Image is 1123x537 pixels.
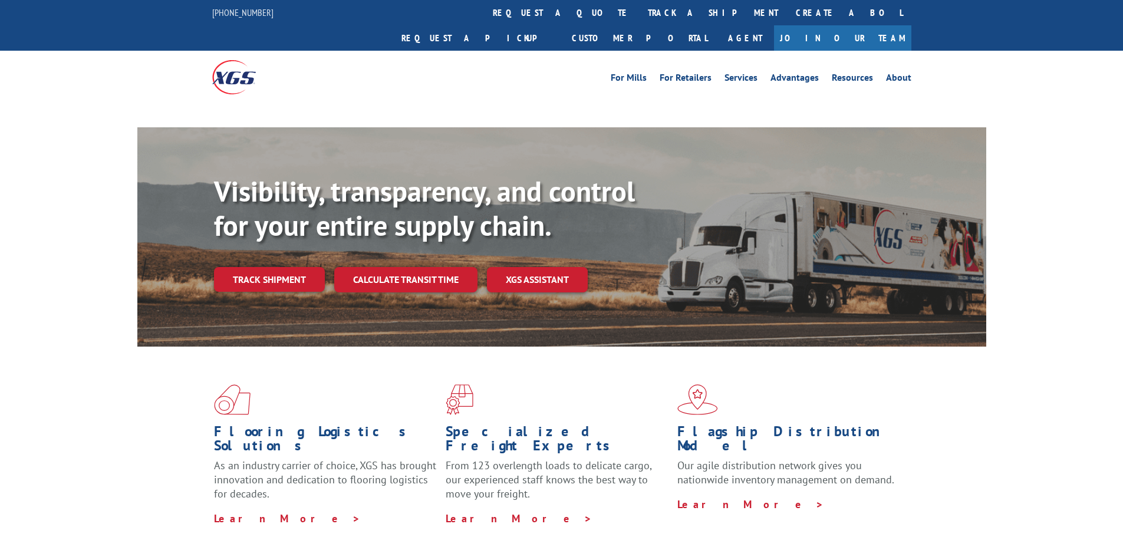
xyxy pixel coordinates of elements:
[886,73,911,86] a: About
[660,73,712,86] a: For Retailers
[446,512,592,525] a: Learn More >
[487,267,588,292] a: XGS ASSISTANT
[214,459,436,500] span: As an industry carrier of choice, XGS has brought innovation and dedication to flooring logistics...
[774,25,911,51] a: Join Our Team
[716,25,774,51] a: Agent
[446,459,668,511] p: From 123 overlength loads to delicate cargo, our experienced staff knows the best way to move you...
[214,267,325,292] a: Track shipment
[724,73,758,86] a: Services
[214,173,635,243] b: Visibility, transparency, and control for your entire supply chain.
[212,6,274,18] a: [PHONE_NUMBER]
[393,25,563,51] a: Request a pickup
[677,459,894,486] span: Our agile distribution network gives you nationwide inventory management on demand.
[832,73,873,86] a: Resources
[611,73,647,86] a: For Mills
[677,424,900,459] h1: Flagship Distribution Model
[446,424,668,459] h1: Specialized Freight Experts
[334,267,477,292] a: Calculate transit time
[677,498,824,511] a: Learn More >
[214,424,437,459] h1: Flooring Logistics Solutions
[770,73,819,86] a: Advantages
[677,384,718,415] img: xgs-icon-flagship-distribution-model-red
[563,25,716,51] a: Customer Portal
[214,384,251,415] img: xgs-icon-total-supply-chain-intelligence-red
[446,384,473,415] img: xgs-icon-focused-on-flooring-red
[214,512,361,525] a: Learn More >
